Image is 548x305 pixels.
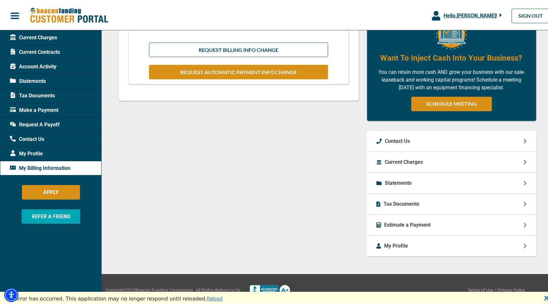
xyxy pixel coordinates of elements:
span: Request A Payoff [10,120,60,127]
img: Equipment Financing Online Image [436,17,467,48]
h4: Want To Inject Cash Into Your Business? [380,51,522,62]
p: You can retain more cash AND grow your business with our sale-leaseback and working capital progr... [377,67,526,90]
p: Tax Documents [384,199,419,207]
span: Copyright 2025 Beacon Funding Corporation. All Rights Belong to Us. [105,286,242,292]
span: Current Contracts [10,47,60,55]
span: Hello, [PERSON_NAME] ! [443,11,497,17]
span: Statements [10,76,46,84]
span: Contact Us [10,134,44,142]
div: Accessibility Menu [4,287,18,301]
p: Statements [385,178,412,186]
button: REQUEST AUTOMATIC PAYMENT INFO CHANGE [149,64,328,78]
p: Estimate a Payment [384,220,431,228]
img: Beacon Funding Customer Portal Logo [30,6,108,23]
span: Account Activity [10,62,56,69]
a: SCHEDULE MEETING [411,95,492,110]
span: My Billing Information [10,163,70,171]
span: Tax Documents [10,91,55,98]
button: REFER A FRIEND [22,208,80,222]
span: | [495,286,496,292]
p: Current Charges [385,157,423,165]
a: Reload [207,294,223,300]
a: Privacy Policy [498,286,525,292]
span: My Profile [10,149,43,156]
img: Better Bussines Beareau logo A+ [250,284,290,294]
p: My Profile [384,241,408,249]
p: Contact Us [385,136,410,144]
span: Current Charges [10,33,57,40]
button: REQUEST BILLING INFO CHANGE [149,41,328,56]
button: APPLY [22,184,80,198]
span: Make a Payment [10,105,58,113]
a: Terms of Use [468,286,493,292]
